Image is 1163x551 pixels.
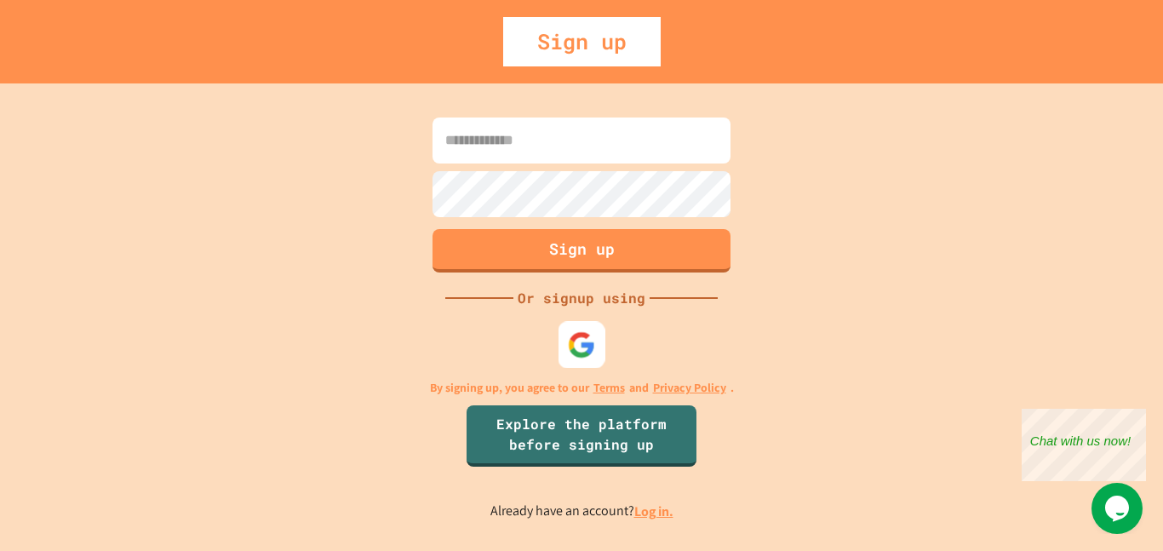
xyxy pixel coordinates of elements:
div: Sign up [503,17,661,66]
div: Or signup using [513,288,650,308]
a: Terms [593,379,625,397]
p: Already have an account? [490,501,673,522]
iframe: chat widget [1091,483,1146,534]
a: Privacy Policy [653,379,726,397]
a: Log in. [634,502,673,520]
a: Explore the platform before signing up [467,405,696,467]
button: Sign up [433,229,730,273]
iframe: chat widget [1022,409,1146,481]
p: By signing up, you agree to our and . [430,379,734,397]
img: google-icon.svg [568,330,596,359]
